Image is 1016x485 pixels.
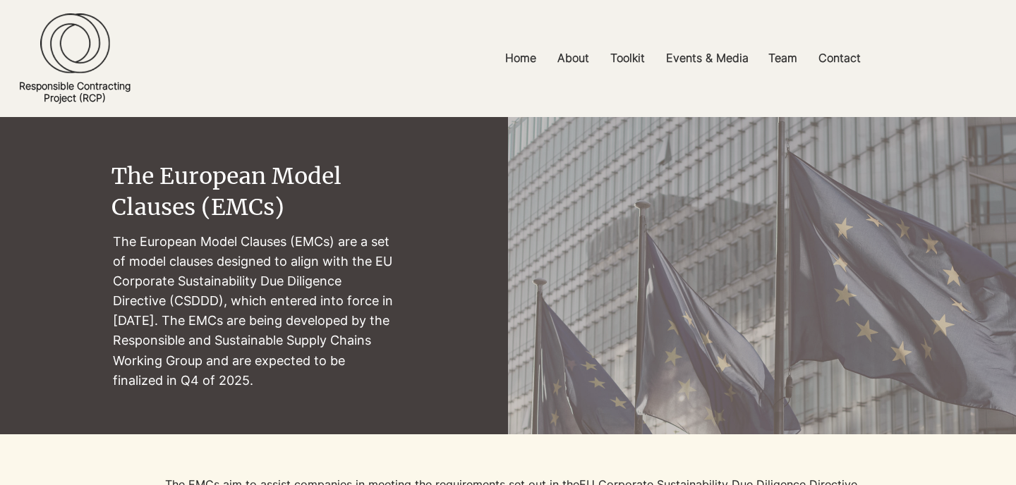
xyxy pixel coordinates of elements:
p: Events & Media [659,42,756,74]
p: Toolkit [603,42,652,74]
a: Toolkit [600,42,655,74]
a: Contact [808,42,871,74]
span: The European Model Clauses (EMCs) [111,162,341,222]
p: Home [498,42,543,74]
a: About [547,42,600,74]
p: The European Model Clauses (EMCs) are a set of model clauses designed to align with the EU Corpor... [113,232,397,391]
a: Events & Media [655,42,758,74]
p: Team [761,42,804,74]
p: About [550,42,596,74]
a: Team [758,42,808,74]
a: Responsible ContractingProject (RCP) [19,80,131,104]
p: Contact [811,42,868,74]
nav: Site [351,42,1016,74]
a: Home [495,42,547,74]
